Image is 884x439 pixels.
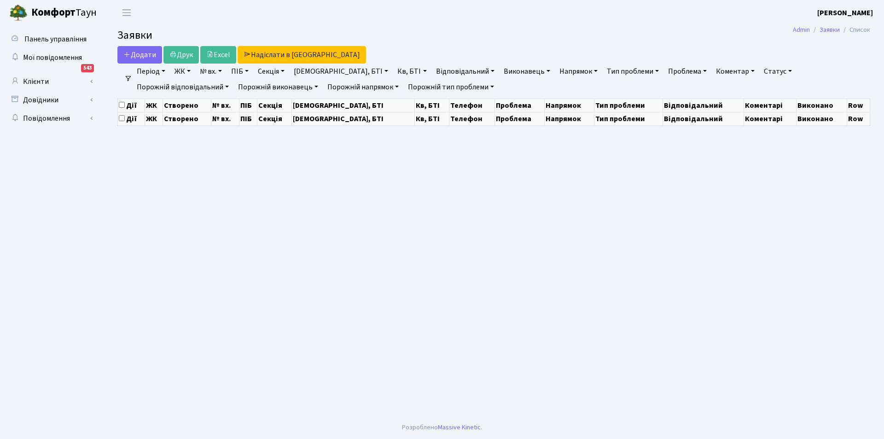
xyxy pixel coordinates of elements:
[171,64,194,79] a: ЖК
[500,64,554,79] a: Виконавець
[292,112,414,125] th: [DEMOGRAPHIC_DATA], БТІ
[820,25,840,35] a: Заявки
[227,64,252,79] a: ПІБ
[5,30,97,48] a: Панель управління
[394,64,430,79] a: Кв, БТІ
[5,109,97,128] a: Повідомлення
[118,112,145,125] th: Дії
[9,4,28,22] img: logo.png
[239,99,257,112] th: ПІБ
[211,99,239,112] th: № вх.
[663,112,744,125] th: Відповідальний
[239,112,257,125] th: ПІБ
[163,112,211,125] th: Створено
[744,112,797,125] th: Коментарі
[23,53,82,63] span: Мої повідомлення
[449,112,495,125] th: Телефон
[290,64,392,79] a: [DEMOGRAPHIC_DATA], БТІ
[211,112,239,125] th: № вх.
[664,64,710,79] a: Проблема
[847,112,870,125] th: Row
[760,64,796,79] a: Статус
[494,99,544,112] th: Проблема
[257,99,292,112] th: Секція
[5,91,97,109] a: Довідники
[31,5,76,20] b: Комфорт
[414,112,449,125] th: Кв, БТІ
[712,64,758,79] a: Коментар
[24,34,87,44] span: Панель управління
[438,422,481,432] a: Massive Kinetic
[234,79,322,95] a: Порожній виконавець
[594,112,663,125] th: Тип проблеми
[402,422,482,433] div: Розроблено .
[404,79,498,95] a: Порожній тип проблеми
[545,112,594,125] th: Напрямок
[133,79,233,95] a: Порожній відповідальний
[163,46,199,64] a: Друк
[817,8,873,18] b: [PERSON_NAME]
[797,99,847,112] th: Виконано
[744,99,797,112] th: Коментарі
[5,72,97,91] a: Клієнти
[238,46,366,64] a: Надіслати в [GEOGRAPHIC_DATA]
[663,99,744,112] th: Відповідальний
[494,112,544,125] th: Проблема
[200,46,236,64] a: Excel
[793,25,810,35] a: Admin
[603,64,663,79] a: Тип проблеми
[5,48,97,67] a: Мої повідомлення543
[449,99,495,112] th: Телефон
[324,79,402,95] a: Порожній напрямок
[145,112,163,125] th: ЖК
[117,46,162,64] a: Додати
[254,64,288,79] a: Секція
[292,99,414,112] th: [DEMOGRAPHIC_DATA], БТІ
[840,25,870,35] li: Список
[432,64,498,79] a: Відповідальний
[133,64,169,79] a: Період
[196,64,226,79] a: № вх.
[118,99,145,112] th: Дії
[257,112,292,125] th: Секція
[797,112,847,125] th: Виконано
[545,99,594,112] th: Напрямок
[115,5,138,20] button: Переключити навігацію
[779,20,884,40] nav: breadcrumb
[817,7,873,18] a: [PERSON_NAME]
[117,27,152,43] span: Заявки
[414,99,449,112] th: Кв, БТІ
[594,99,663,112] th: Тип проблеми
[31,5,97,21] span: Таун
[123,50,156,60] span: Додати
[81,64,94,72] div: 543
[163,99,211,112] th: Створено
[145,99,163,112] th: ЖК
[847,99,870,112] th: Row
[556,64,601,79] a: Напрямок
